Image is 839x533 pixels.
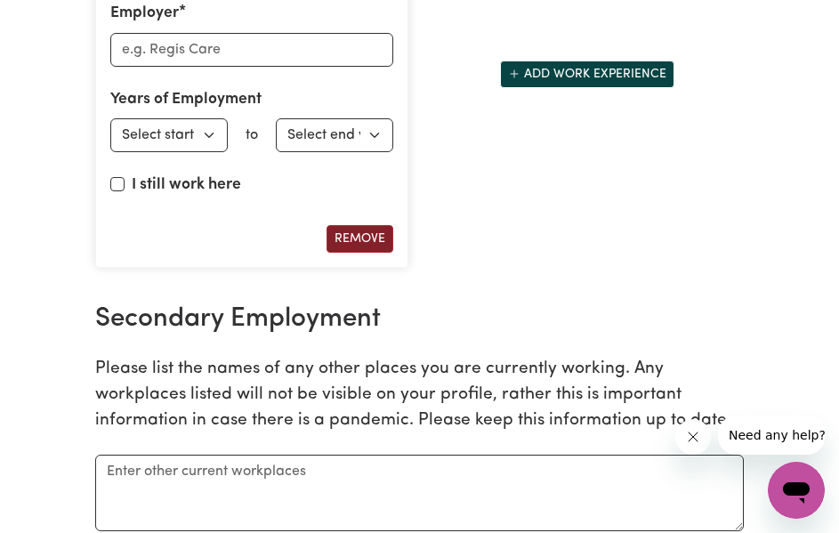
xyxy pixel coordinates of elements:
label: I still work here [132,174,241,197]
label: Years of Employment [110,88,262,111]
iframe: Message from company [718,416,825,455]
h2: Secondary Employment [95,303,745,335]
iframe: Close message [675,419,711,455]
iframe: Button to launch messaging window [768,462,825,519]
span: to [246,128,258,142]
input: e.g. Regis Care [110,33,394,67]
button: Add another work experience [500,61,674,88]
span: Need any help? [11,12,108,27]
p: Please list the names of any other places you are currently working. Any workplaces listed will n... [95,357,745,433]
button: Remove [327,225,393,253]
label: Employer [110,2,179,25]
